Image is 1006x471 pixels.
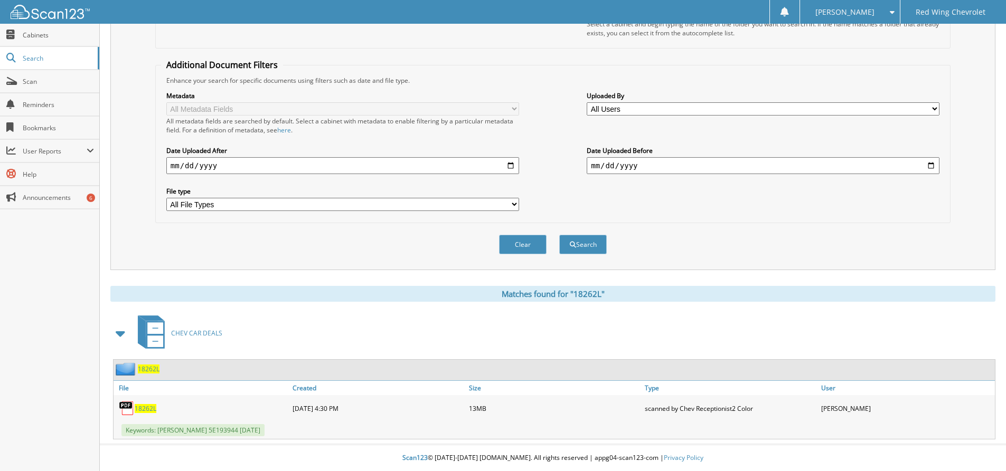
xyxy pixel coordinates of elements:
div: Matches found for "18262L" [110,286,995,302]
span: Keywords: [PERSON_NAME] 5E193944 [DATE] [121,424,265,436]
img: scan123-logo-white.svg [11,5,90,19]
a: 18262L [135,404,156,413]
span: Bookmarks [23,123,94,132]
span: Scan123 [402,453,428,462]
span: Reminders [23,100,94,109]
div: All metadata fields are searched by default. Select a cabinet with metadata to enable filtering b... [166,117,519,134]
span: Help [23,170,94,179]
span: Scan [23,77,94,86]
span: CHEV CAR DEALS [171,329,222,338]
div: Enhance your search for specific documents using filters such as date and file type. [161,76,945,85]
div: scanned by Chev Receptionist2 Color [642,398,819,419]
button: Clear [499,235,547,254]
a: Size [466,381,643,395]
label: File type [166,187,519,196]
a: CHEV CAR DEALS [131,312,222,354]
div: [PERSON_NAME] [819,398,995,419]
span: Search [23,54,92,63]
span: Red Wing Chevrolet [916,9,985,15]
span: [PERSON_NAME] [815,9,875,15]
label: Uploaded By [587,91,939,100]
div: 6 [87,194,95,202]
div: 13MB [466,398,643,419]
span: Announcements [23,193,94,202]
div: Select a cabinet and begin typing the name of the folder you want to search in. If the name match... [587,20,939,37]
a: Type [642,381,819,395]
a: here [277,126,291,134]
iframe: Chat Widget [953,420,1006,471]
label: Metadata [166,91,519,100]
a: Privacy Policy [664,453,703,462]
input: start [166,157,519,174]
label: Date Uploaded Before [587,146,939,155]
a: 18262L [138,364,159,373]
a: User [819,381,995,395]
img: folder2.png [116,362,138,376]
button: Search [559,235,607,254]
span: User Reports [23,147,87,156]
legend: Additional Document Filters [161,59,283,71]
input: end [587,157,939,174]
div: [DATE] 4:30 PM [290,398,466,419]
img: PDF.png [119,400,135,416]
label: Date Uploaded After [166,146,519,155]
a: File [114,381,290,395]
span: Cabinets [23,31,94,40]
a: Created [290,381,466,395]
div: © [DATE]-[DATE] [DOMAIN_NAME]. All rights reserved | appg04-scan123-com | [100,445,1006,471]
